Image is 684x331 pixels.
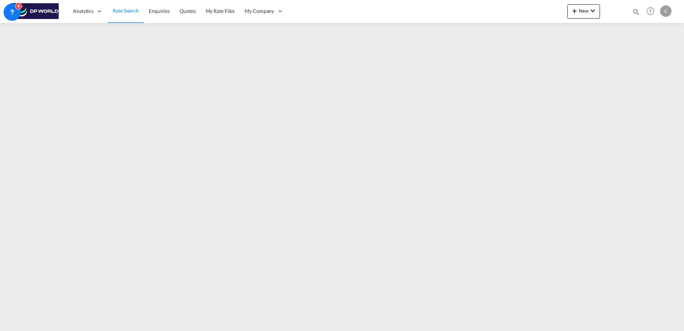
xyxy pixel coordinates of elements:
span: New [570,8,597,14]
md-icon: icon-plus 400-fg [570,6,579,15]
md-icon: icon-chevron-down [588,6,597,15]
span: Quotes [180,8,195,14]
span: Help [644,5,656,17]
img: c08ca190194411f088ed0f3ba295208c.png [11,3,59,19]
div: C [660,5,671,17]
div: icon-magnify [632,8,640,19]
button: icon-plus 400-fgNewicon-chevron-down [567,4,600,19]
span: Analytics [73,8,93,15]
span: My Rate Files [206,8,235,14]
span: My Company [245,8,274,15]
span: Rate Search [113,8,139,14]
span: Enquiries [149,8,170,14]
div: Help [644,5,660,18]
md-icon: icon-magnify [632,8,640,16]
